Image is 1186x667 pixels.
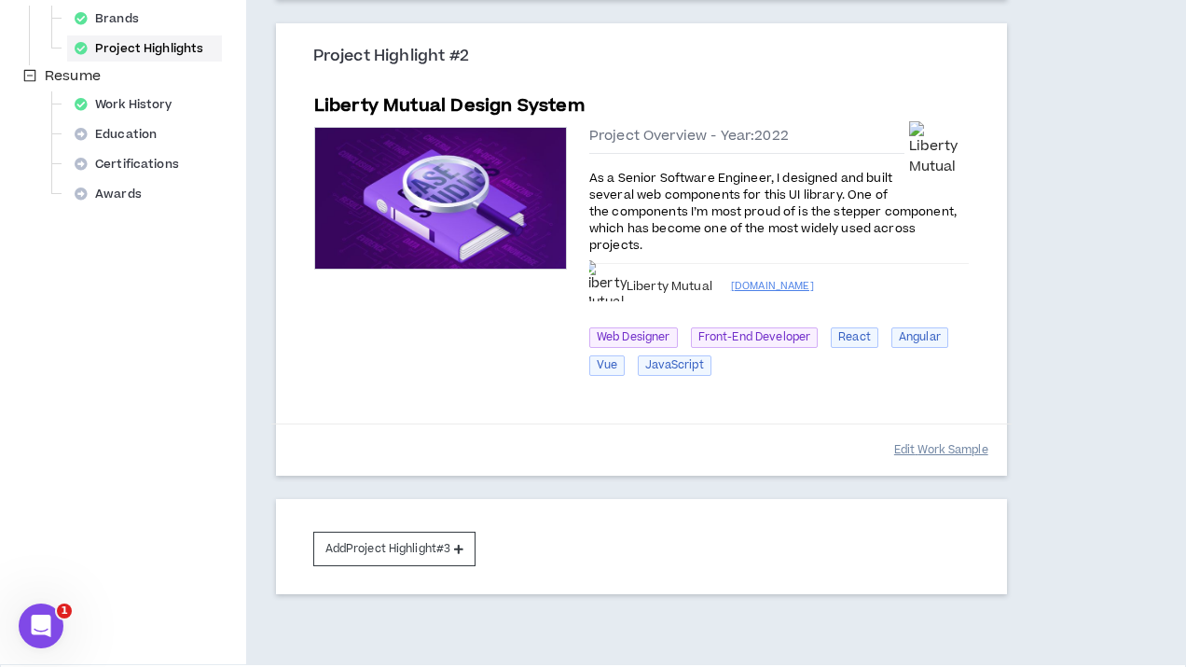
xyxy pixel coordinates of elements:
[731,277,969,296] a: [DOMAIN_NAME]
[67,6,158,32] div: Brands
[313,532,476,566] button: AddProject Highlight#3
[581,260,627,312] div: Liberty Mutual libertymutualgroup.com
[67,181,160,207] div: Awards
[57,604,72,618] span: 1
[589,327,678,348] span: Web Designer
[313,47,984,67] h3: Project Highlight #2
[41,65,104,88] span: Resume
[589,170,957,254] span: As a Senior Software Engineer, I designed and built several web components for this UI library. O...
[67,151,198,177] div: Certifications
[314,93,585,119] h5: Liberty Mutual Design System
[909,121,969,178] img: Liberty Mutual
[831,327,878,348] span: React
[45,66,101,86] span: Resume
[67,35,222,62] div: Project Highlights
[589,127,789,146] span: Project Overview - Year: 2022
[589,355,625,376] span: Vue
[638,355,710,376] span: JavaScript
[891,327,948,348] span: Angular
[67,91,191,118] div: Work History
[67,121,175,147] div: Education
[894,434,988,466] button: Edit Work Sample
[581,260,627,312] img: Liberty Mutual
[627,279,712,294] span: Liberty Mutual
[19,604,63,648] iframe: Intercom live chat
[691,327,819,348] span: Front-End Developer
[23,69,36,82] span: minus-square
[315,128,566,269] img: project-case-studies-default.jpeg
